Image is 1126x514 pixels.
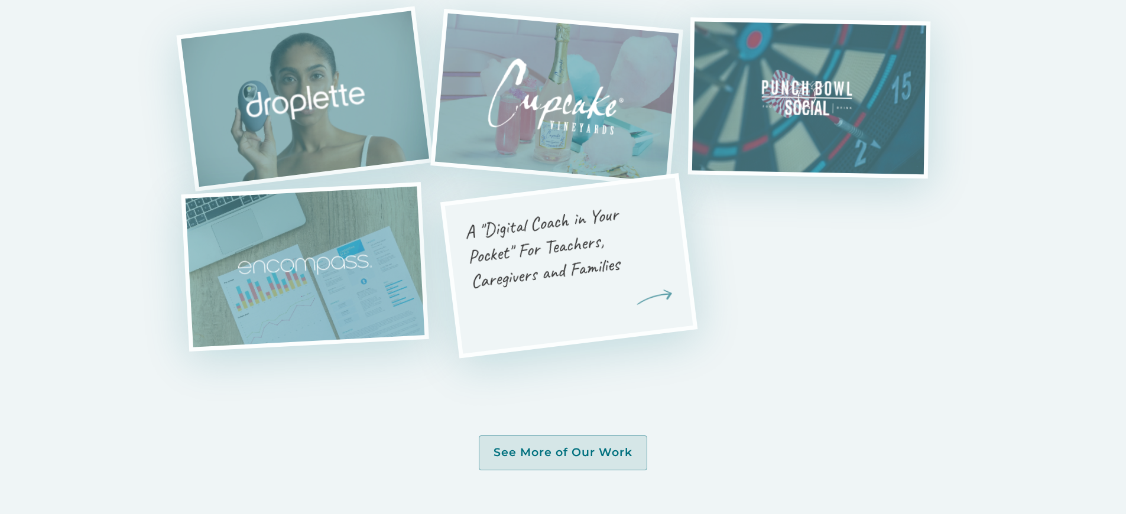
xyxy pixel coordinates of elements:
[742,67,877,129] img: punchbowl logo
[236,234,374,300] img: encompass logo
[235,61,375,138] img: the droplette logo
[487,56,627,139] img: cupcake logo
[440,173,697,358] a: View Case Study
[479,435,647,470] a: See More of Our Work
[494,445,632,460] div: See More of Our Work
[463,196,670,294] h3: A "Digital Coach in Your Pocket" For Teachers, Caregivers and Families
[634,279,675,318] img: link arrow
